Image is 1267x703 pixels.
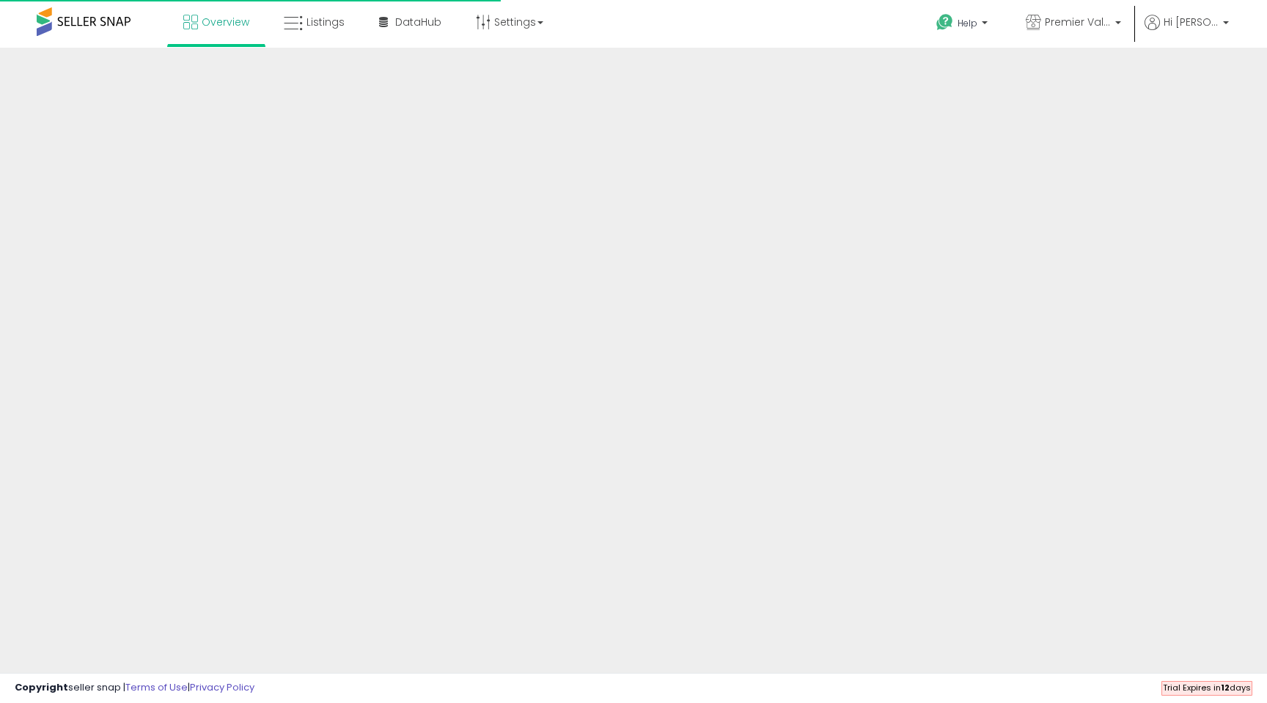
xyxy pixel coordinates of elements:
[1164,15,1219,29] span: Hi [PERSON_NAME]
[958,17,977,29] span: Help
[936,13,954,32] i: Get Help
[925,2,1002,48] a: Help
[202,15,249,29] span: Overview
[1145,15,1229,48] a: Hi [PERSON_NAME]
[395,15,441,29] span: DataHub
[1045,15,1111,29] span: Premier Value Marketplace LLC
[306,15,345,29] span: Listings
